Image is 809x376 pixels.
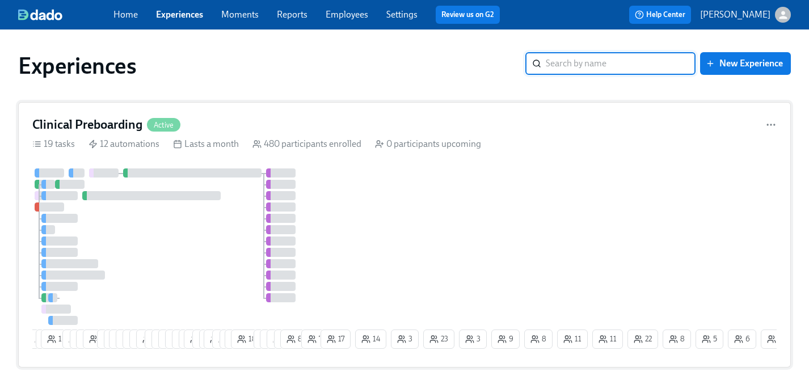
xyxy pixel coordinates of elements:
span: 14 [361,333,380,345]
span: 13 [136,333,154,345]
button: 13 [136,329,167,349]
button: 11 [557,329,588,349]
button: 11 [592,329,623,349]
span: 5 [165,333,180,345]
button: 5 [97,329,125,349]
span: 5 [103,333,119,345]
span: 7 [307,333,322,345]
button: 27 [184,329,214,349]
span: 17 [327,333,344,345]
span: 8 [669,333,685,345]
span: 3 [178,333,193,345]
span: 27 [190,333,208,345]
button: 9 [267,329,295,349]
span: 6 [82,333,98,345]
div: Lasts a month [173,138,239,150]
a: Experiences [156,9,203,20]
button: 3 [172,329,200,349]
button: 8 [83,329,111,349]
button: 14 [41,329,72,349]
span: 24 [115,333,134,345]
span: 9 [273,333,289,345]
img: dado [18,9,62,20]
button: 22 [627,329,658,349]
a: Home [113,9,138,20]
button: 3 [145,329,172,349]
span: 13 [142,333,161,345]
span: 14 [47,333,66,345]
p: [PERSON_NAME] [700,9,770,21]
button: 4 [104,329,132,349]
button: 15 [123,329,154,349]
button: 3 [391,329,419,349]
h1: Experiences [18,52,137,79]
span: 18 [237,333,256,345]
span: 8 [89,333,105,345]
button: 22 [116,329,146,349]
input: Search by name [546,52,696,75]
span: Active [147,121,180,129]
div: 12 automations [89,138,159,150]
button: 19 [204,329,235,349]
span: 9 [69,333,85,345]
span: 4 [199,333,214,345]
span: 5 [702,333,717,345]
button: 5 [696,329,723,349]
button: 18 [231,329,263,349]
a: New Experience [700,52,791,75]
span: 6 [734,333,750,345]
span: 22 [634,333,652,345]
button: 4 [274,329,302,349]
span: 9 [498,333,513,345]
button: 7 [179,329,206,349]
button: 8 [280,329,309,349]
button: 3 [36,329,64,349]
button: 7 [301,329,328,349]
a: Moments [221,9,259,20]
button: 14 [355,329,386,349]
div: 480 participants enrolled [252,138,361,150]
button: 9 [62,329,91,349]
button: 7 [254,329,281,349]
span: 8 [286,333,302,345]
button: 6 [212,329,241,349]
button: 3 [151,329,179,349]
span: 13 [767,333,786,345]
a: Employees [326,9,368,20]
span: 11 [563,333,582,345]
span: 23 [429,333,448,345]
span: 8 [266,333,282,345]
button: 13 [129,329,161,349]
span: 11 [599,333,617,345]
button: 1 [70,329,97,349]
button: Review us on G2 [436,6,500,24]
span: 3 [151,333,166,345]
button: 9 [491,329,520,349]
button: 24 [109,329,140,349]
button: 4 [192,329,220,349]
span: Help Center [635,9,685,20]
button: 8 [663,329,691,349]
a: Settings [386,9,418,20]
button: 13 [761,329,792,349]
span: 3 [158,333,173,345]
button: 3 [459,329,487,349]
span: New Experience [708,58,783,69]
button: [PERSON_NAME] [700,7,791,23]
a: Review us on G2 [441,9,494,20]
span: 19 [210,333,229,345]
button: Help Center [629,6,691,24]
div: 0 participants upcoming [375,138,481,150]
button: 7 [165,329,192,349]
span: 3 [465,333,481,345]
span: 6 [35,333,50,345]
a: dado [18,9,113,20]
button: 6 [728,329,756,349]
span: 8 [530,333,546,345]
h4: Clinical Preboarding [32,116,142,133]
a: Reports [277,9,307,20]
button: 17 [321,329,351,349]
button: 8 [524,329,553,349]
div: 19 tasks [32,138,75,150]
a: Clinical PreboardingActive19 tasks 12 automations Lasts a month 480 participants enrolled 0 parti... [18,102,791,367]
